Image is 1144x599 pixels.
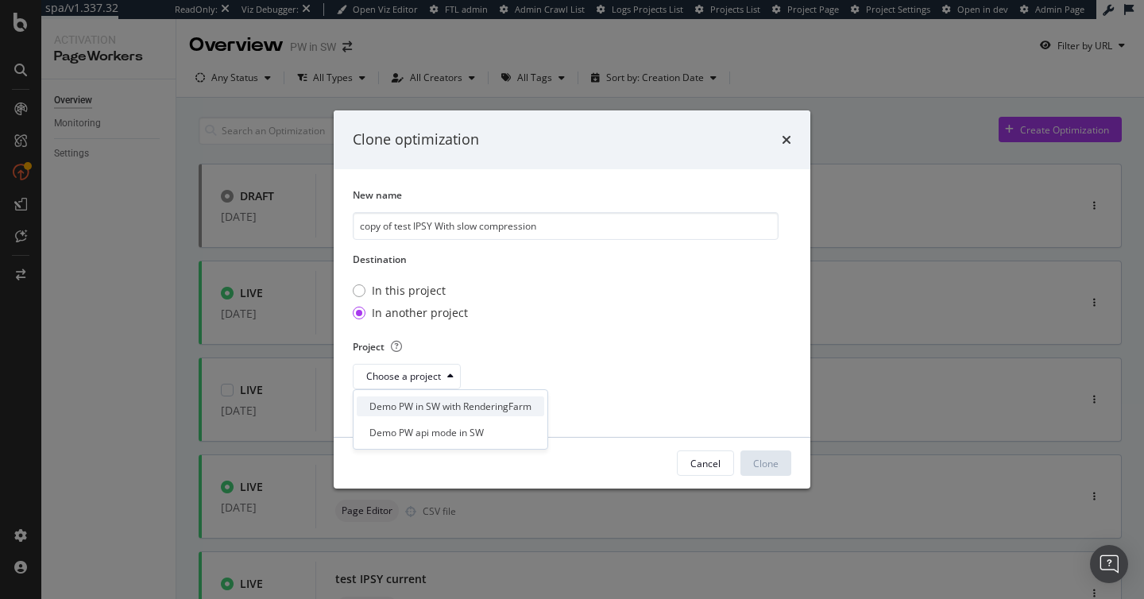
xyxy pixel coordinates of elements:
div: In another project [353,305,468,321]
div: modal [334,110,810,489]
div: Open Intercom Messenger [1090,545,1128,583]
div: Demo PW api mode in SW [369,426,484,439]
label: Project [353,340,779,354]
div: In this project [353,283,468,299]
button: Clone [740,450,791,476]
div: Choose a project [366,372,441,381]
label: Destination [353,253,779,266]
div: Demo PW in SW with RenderingFarm [369,400,531,413]
div: times [782,129,791,150]
div: Clone optimization [353,129,479,150]
div: Cancel [690,456,721,470]
button: Choose a project [353,364,461,389]
div: In another project [372,305,468,321]
div: Clone [753,456,779,470]
div: In this project [372,283,446,299]
label: New name [353,188,779,202]
button: Cancel [677,450,734,476]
